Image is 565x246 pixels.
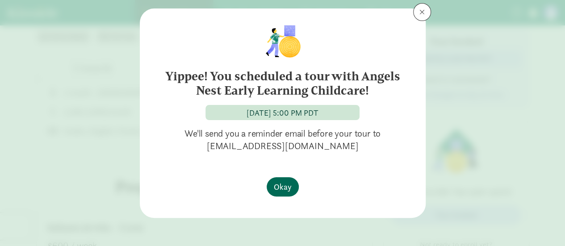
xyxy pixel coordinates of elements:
button: Okay [267,177,299,196]
h6: Yippee! You scheduled a tour with Angels Nest Early Learning Childcare! [158,69,408,98]
p: We'll send you a reminder email before your tour to [EMAIL_ADDRESS][DOMAIN_NAME] [154,127,411,152]
img: illustration-child1.png [260,23,305,58]
span: Okay [274,181,292,193]
div: [DATE] 5:00 PM PDT [247,107,318,119]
